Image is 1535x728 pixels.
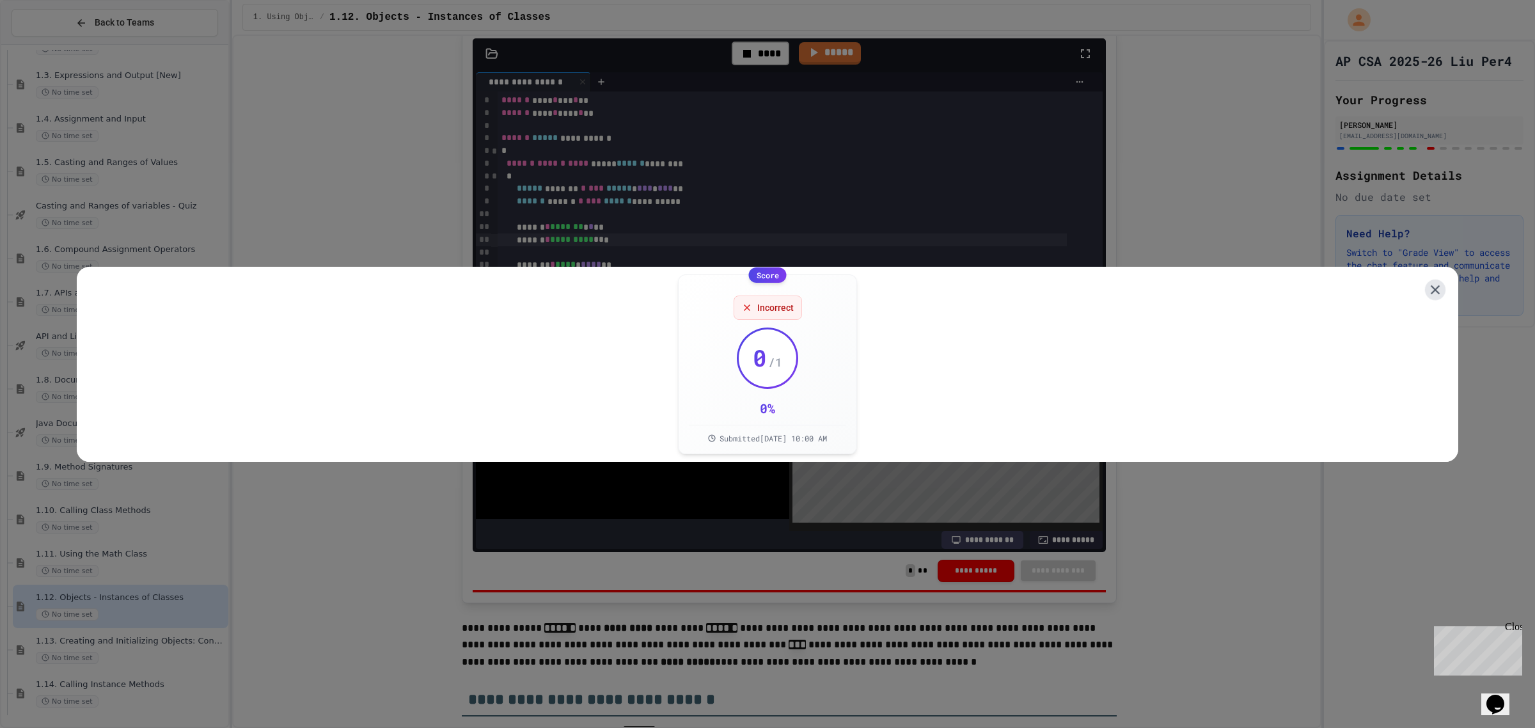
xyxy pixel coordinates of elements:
[720,433,827,443] span: Submitted [DATE] 10:00 AM
[757,301,794,314] span: Incorrect
[768,353,782,371] span: / 1
[753,345,767,370] span: 0
[1429,621,1522,676] iframe: chat widget
[1481,677,1522,715] iframe: chat widget
[749,267,787,283] div: Score
[760,399,775,417] div: 0 %
[5,5,88,81] div: Chat with us now!Close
